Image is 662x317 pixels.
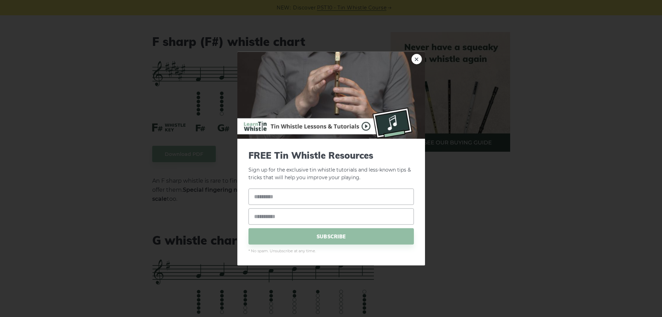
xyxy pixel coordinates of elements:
[248,150,414,182] p: Sign up for the exclusive tin whistle tutorials and less-known tips & tricks that will help you i...
[237,51,425,138] img: Tin Whistle Buying Guide Preview
[248,228,414,245] span: SUBSCRIBE
[248,248,414,254] span: * No spam. Unsubscribe at any time.
[411,54,422,64] a: ×
[248,150,414,160] span: FREE Tin Whistle Resources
